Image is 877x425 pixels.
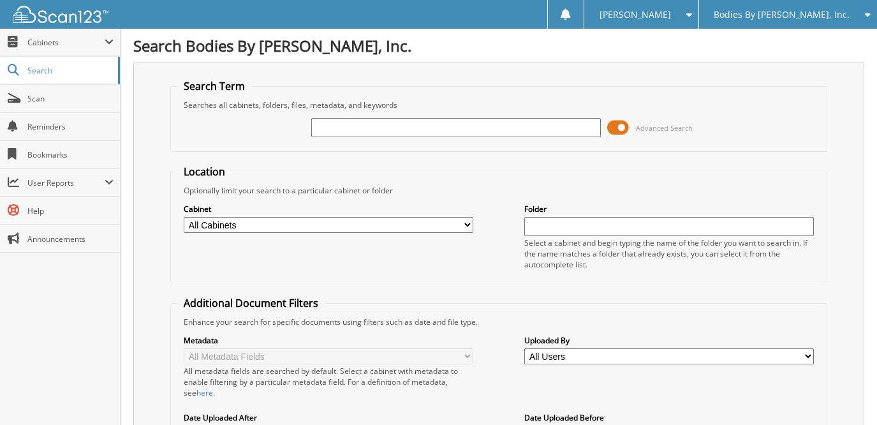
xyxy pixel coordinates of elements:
label: Date Uploaded After [184,412,473,423]
span: Scan [27,93,114,104]
div: Select a cabinet and begin typing the name of the folder you want to search in. If the name match... [524,237,813,270]
span: Announcements [27,234,114,244]
div: Searches all cabinets, folders, files, metadata, and keywords [177,100,820,110]
span: Search [27,65,112,76]
label: Uploaded By [524,335,813,346]
span: Advanced Search [636,123,693,133]
span: User Reports [27,177,105,188]
legend: Search Term [177,79,251,93]
span: Cabinets [27,37,105,48]
a: here [196,387,213,398]
legend: Additional Document Filters [177,296,325,310]
label: Cabinet [184,204,473,214]
div: All metadata fields are searched by default. Select a cabinet with metadata to enable filtering b... [184,366,473,398]
img: scan123-logo-white.svg [13,6,108,23]
span: Help [27,205,114,216]
span: Bodies By [PERSON_NAME], Inc. [714,11,850,19]
label: Date Uploaded Before [524,412,813,423]
label: Metadata [184,335,473,346]
legend: Location [177,165,232,179]
div: Optionally limit your search to a particular cabinet or folder [177,185,820,196]
span: Reminders [27,121,114,132]
span: [PERSON_NAME] [600,11,671,19]
div: Enhance your search for specific documents using filters such as date and file type. [177,317,820,327]
span: Bookmarks [27,149,114,160]
label: Folder [524,204,813,214]
h1: Search Bodies By [PERSON_NAME], Inc. [133,35,864,56]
